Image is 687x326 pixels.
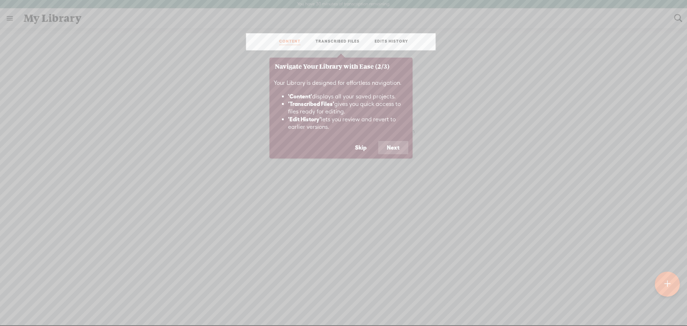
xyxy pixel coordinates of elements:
h3: Navigate Your Library with Ease (2/3) [275,63,407,70]
li: lets you review and revert to earlier versions. [288,116,408,131]
b: 'Transcribed Files' [288,101,334,107]
div: Your Library is designed for effortless navigation. [269,75,413,141]
a: TRANSCRIBED FILES [316,39,360,45]
li: gives you quick access to files ready for editing. [288,100,408,116]
button: Skip [346,141,375,155]
a: EDITS HISTORY [375,39,408,45]
b: 'Edit History' [288,116,321,122]
b: 'Content' [288,93,312,99]
button: Next [378,141,408,155]
a: CONTENT [279,39,301,45]
li: displays all your saved projects. [288,93,408,101]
